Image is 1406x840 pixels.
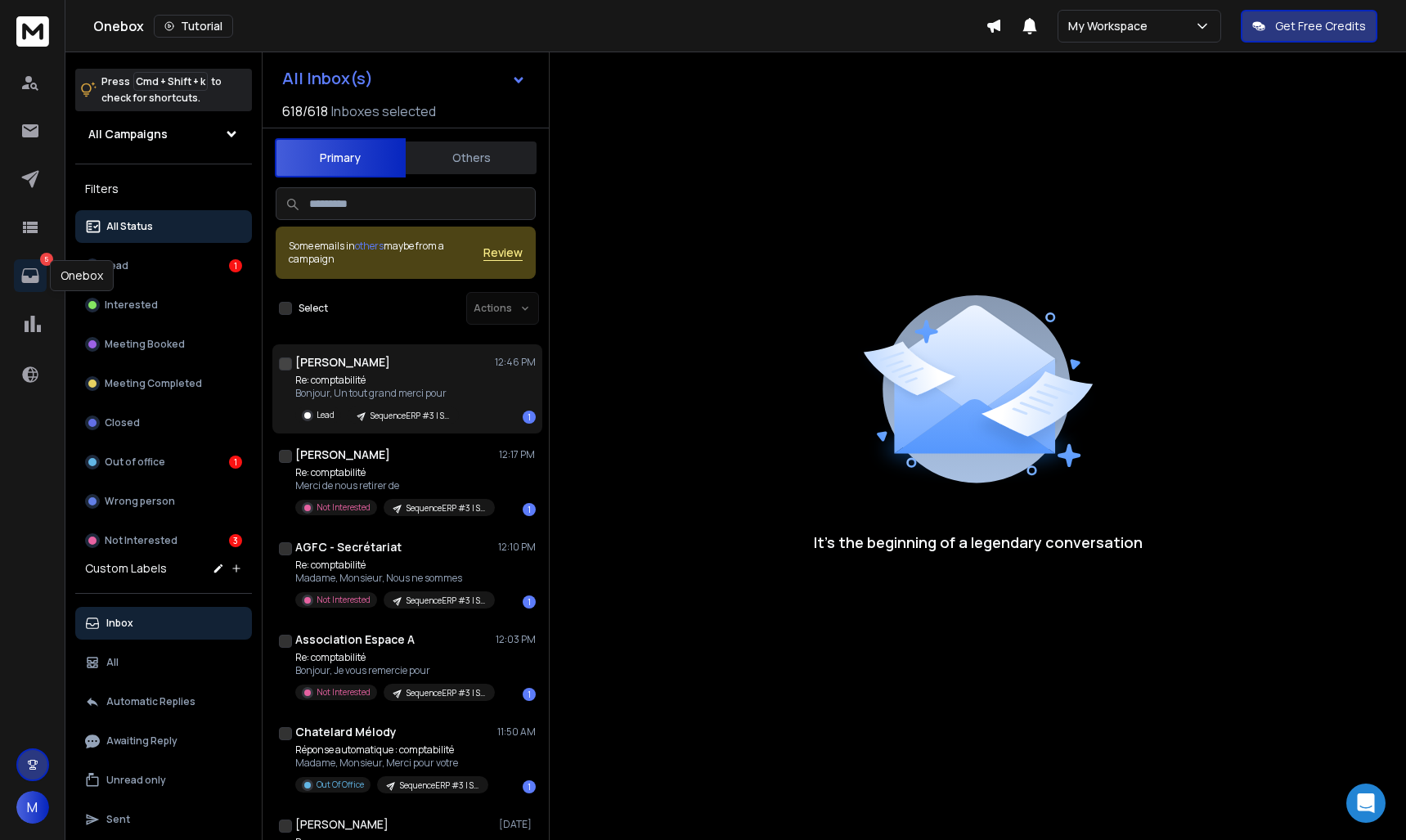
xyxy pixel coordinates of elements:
[295,354,390,371] h1: [PERSON_NAME]
[88,126,168,142] h1: All Campaigns
[497,725,536,739] p: 11:50 AM
[75,289,252,321] button: Interested
[317,686,371,699] p: Not Interested
[317,409,335,421] p: Lead
[295,651,492,664] p: Re: comptabilité
[523,503,536,516] div: 1
[75,725,252,757] button: Awaiting Reply
[269,62,539,95] button: All Inbox(s)
[75,485,252,518] button: Wrong person
[93,15,986,38] div: Onebox
[496,633,536,646] p: 12:03 PM
[229,534,242,547] div: 3
[106,813,130,826] p: Sent
[75,803,252,836] button: Sent
[289,240,483,266] div: Some emails in maybe from a campaign
[407,502,485,514] p: SequenceERP #3 | Steps 4-5-6 | @info
[814,531,1143,554] p: It’s the beginning of a legendary conversation
[75,249,252,282] button: Lead1
[50,260,114,291] div: Onebox
[75,764,252,797] button: Unread only
[499,818,536,831] p: [DATE]
[295,664,492,677] p: Bonjour, Je vous remercie pour
[295,387,459,400] p: Bonjour, Un tout grand merci pour
[371,410,449,422] p: SequenceERP #3 | Steps 4-5-6 | @info
[229,456,242,469] div: 1
[275,138,406,177] button: Primary
[331,101,436,121] h3: Inboxes selected
[299,302,328,315] label: Select
[106,220,153,233] p: All Status
[295,374,459,387] p: Re: comptabilité
[106,774,166,787] p: Unread only
[14,259,47,292] a: 5
[495,356,536,369] p: 12:46 PM
[229,259,242,272] div: 1
[317,779,364,791] p: Out Of Office
[1068,18,1154,34] p: My Workspace
[1241,10,1377,43] button: Get Free Credits
[1275,18,1366,34] p: Get Free Credits
[295,479,492,492] p: Merci de nous retirer de
[40,253,53,266] p: 5
[523,688,536,701] div: 1
[105,456,165,469] p: Out of office
[295,757,488,770] p: Madame, Monsieur, Merci pour votre
[317,594,371,606] p: Not Interested
[523,411,536,424] div: 1
[106,617,133,630] p: Inbox
[1346,784,1386,823] div: Open Intercom Messenger
[295,539,402,555] h1: AGFC - Secrétariat
[105,416,140,429] p: Closed
[105,534,177,547] p: Not Interested
[75,607,252,640] button: Inbox
[105,338,185,351] p: Meeting Booked
[106,695,195,708] p: Automatic Replies
[407,595,485,607] p: SequenceERP #3 | Steps 4-5-6 | @info
[295,447,390,463] h1: [PERSON_NAME]
[498,541,536,554] p: 12:10 PM
[400,779,478,792] p: SequenceERP #3 | Steps 4-5-6 | @info
[282,101,328,121] span: 618 / 618
[317,501,371,514] p: Not Interested
[75,328,252,361] button: Meeting Booked
[75,446,252,478] button: Out of office1
[523,595,536,609] div: 1
[75,367,252,400] button: Meeting Completed
[154,15,233,38] button: Tutorial
[523,780,536,793] div: 1
[106,734,177,748] p: Awaiting Reply
[105,259,128,272] p: Lead
[295,816,389,833] h1: [PERSON_NAME]
[101,74,222,106] p: Press to check for shortcuts.
[75,646,252,679] button: All
[75,177,252,200] h3: Filters
[75,407,252,439] button: Closed
[483,245,523,261] button: Review
[16,791,49,824] button: M
[75,524,252,557] button: Not Interested3
[75,118,252,150] button: All Campaigns
[75,210,252,243] button: All Status
[499,448,536,461] p: 12:17 PM
[355,239,384,253] span: others
[105,495,175,508] p: Wrong person
[407,687,485,699] p: SequenceERP #3 | Steps 4-5-6 | @info
[406,140,537,176] button: Others
[295,743,488,757] p: Réponse automatique : comptabilité
[85,560,167,577] h3: Custom Labels
[295,466,492,479] p: Re: comptabilité
[105,299,158,312] p: Interested
[282,70,373,87] h1: All Inbox(s)
[295,724,397,740] h1: Chatelard Mélody
[105,377,202,390] p: Meeting Completed
[133,72,208,91] span: Cmd + Shift + k
[75,685,252,718] button: Automatic Replies
[295,559,492,572] p: Re: comptabilité
[295,572,492,585] p: Madame, Monsieur, Nous ne sommes
[295,631,415,648] h1: Association Espace A
[106,656,119,669] p: All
